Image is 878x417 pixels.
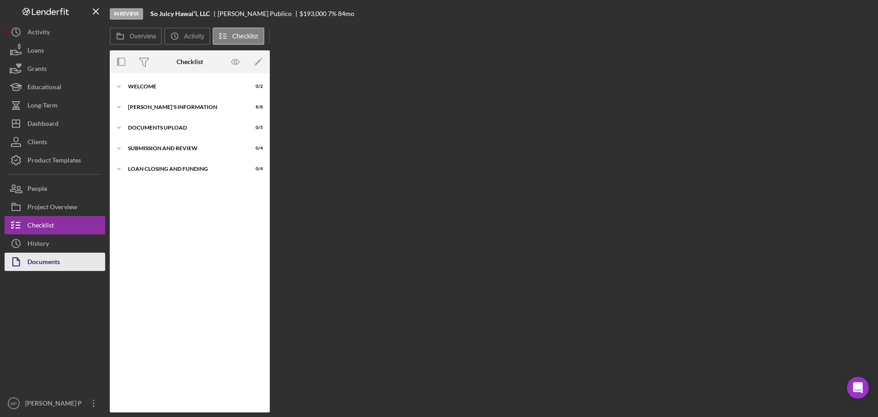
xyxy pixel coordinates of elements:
[27,23,50,43] div: Activity
[27,96,58,117] div: Long-Term
[11,401,17,406] text: MP
[246,104,263,110] div: 8 / 8
[5,133,105,151] button: Clients
[5,114,105,133] button: Dashboard
[5,60,105,78] button: Grants
[164,27,210,45] button: Activity
[27,60,47,80] div: Grants
[232,32,258,40] label: Checklist
[847,377,869,399] iframe: Intercom live chat
[27,179,47,200] div: People
[128,146,240,151] div: SUBMISSION AND REVIEW
[27,41,44,62] div: Loans
[184,32,204,40] label: Activity
[27,198,77,218] div: Project Overview
[27,114,59,135] div: Dashboard
[27,133,47,153] div: Clients
[328,10,337,17] div: 7 %
[5,216,105,234] button: Checklist
[128,166,240,172] div: LOAN CLOSING AND FUNDING
[5,234,105,253] button: History
[128,104,240,110] div: [PERSON_NAME]'S INFORMATION
[27,78,61,98] div: Educational
[218,10,300,17] div: [PERSON_NAME] Publico
[27,216,54,237] div: Checklist
[5,179,105,198] button: People
[128,125,240,130] div: DOCUMENTS UPLOAD
[5,253,105,271] button: Documents
[5,198,105,216] button: Project Overview
[5,96,105,114] button: Long-Term
[5,23,105,41] button: Activity
[27,253,60,273] div: Documents
[23,394,82,415] div: [PERSON_NAME] P
[5,78,105,96] button: Educational
[129,32,156,40] label: Overview
[110,27,162,45] button: Overview
[246,84,263,89] div: 0 / 2
[213,27,264,45] button: Checklist
[338,10,354,17] div: 84 mo
[5,41,105,60] button: Loans
[5,151,105,169] button: Product Templates
[5,394,105,412] button: MP[PERSON_NAME] P
[110,8,143,20] div: In Review
[246,146,263,151] div: 0 / 4
[246,166,263,172] div: 0 / 4
[150,10,210,17] b: So Juicy Hawaiʻi, LLC
[246,125,263,130] div: 0 / 5
[128,84,240,89] div: WELCOME
[27,151,81,172] div: Product Templates
[27,234,49,255] div: History
[300,10,327,17] div: $193,000
[177,58,203,65] div: Checklist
